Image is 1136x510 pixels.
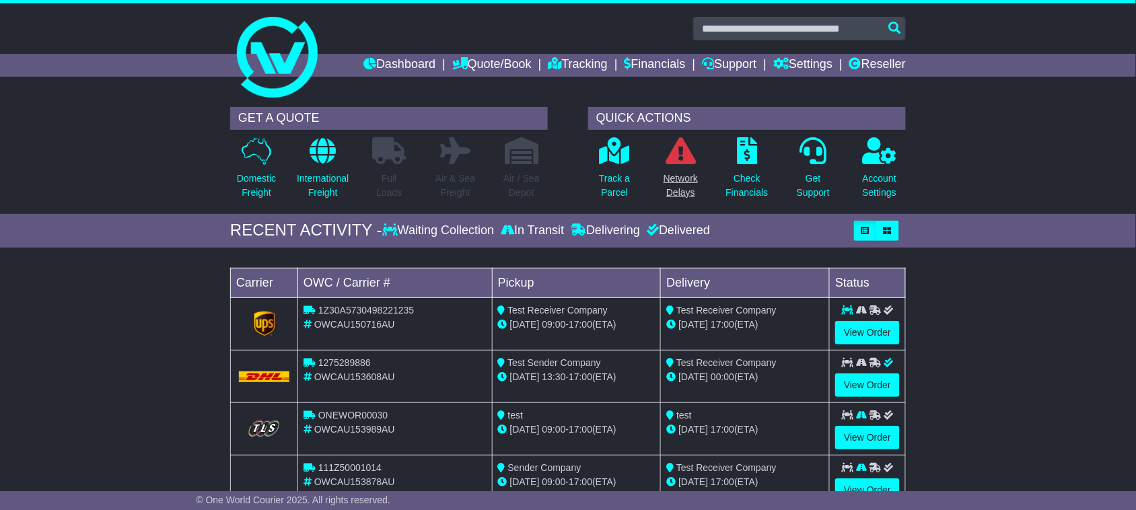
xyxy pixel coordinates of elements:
[664,172,698,200] p: Network Delays
[498,423,655,437] div: - (ETA)
[569,424,592,435] span: 17:00
[666,370,824,384] div: (ETA)
[661,268,830,297] td: Delivery
[318,462,382,473] span: 111Z50001014
[492,268,661,297] td: Pickup
[435,172,475,200] p: Air & Sea Freight
[510,319,540,330] span: [DATE]
[862,137,898,207] a: AccountSettings
[318,357,371,368] span: 1275289886
[296,137,349,207] a: InternationalFreight
[773,54,832,77] a: Settings
[510,424,540,435] span: [DATE]
[507,357,601,368] span: Test Sender Company
[231,268,298,297] td: Carrier
[678,371,708,382] span: [DATE]
[711,476,734,487] span: 17:00
[452,54,532,77] a: Quote/Book
[363,54,435,77] a: Dashboard
[236,137,277,207] a: DomesticFreight
[542,319,566,330] span: 09:00
[849,54,906,77] a: Reseller
[298,268,493,297] td: OWC / Carrier #
[508,410,524,421] span: test
[599,172,630,200] p: Track a Parcel
[196,495,390,505] span: © One World Courier 2025. All rights reserved.
[676,305,777,316] span: Test Receiver Company
[676,410,692,421] span: test
[297,172,349,200] p: International Freight
[678,476,708,487] span: [DATE]
[237,172,276,200] p: Domestic Freight
[676,357,777,368] span: Test Receiver Company
[863,172,897,200] p: Account Settings
[510,476,540,487] span: [DATE]
[625,54,686,77] a: Financials
[259,476,270,487] img: StarTrack.png
[796,137,830,207] a: GetSupport
[314,371,395,382] span: OWCAU153608AU
[666,475,824,489] div: (ETA)
[835,321,900,344] a: View Order
[711,424,734,435] span: 17:00
[702,54,756,77] a: Support
[239,418,289,439] img: GetCarrierServiceLogo
[643,223,710,238] div: Delivered
[548,54,608,77] a: Tracking
[588,107,906,130] div: QUICK ACTIONS
[508,462,581,473] span: Sender Company
[726,172,769,200] p: Check Financials
[230,221,382,240] div: RECENT ACTIVITY -
[382,223,497,238] div: Waiting Collection
[678,424,708,435] span: [DATE]
[678,319,708,330] span: [DATE]
[835,373,900,397] a: View Order
[314,319,395,330] span: OWCAU150716AU
[835,478,900,502] a: View Order
[835,426,900,449] a: View Order
[569,319,592,330] span: 17:00
[498,318,655,332] div: - (ETA)
[830,268,906,297] td: Status
[663,137,699,207] a: NetworkDelays
[314,424,395,435] span: OWCAU153989AU
[542,476,566,487] span: 09:00
[598,137,631,207] a: Track aParcel
[666,318,824,332] div: (ETA)
[725,137,769,207] a: CheckFinancials
[567,223,643,238] div: Delivering
[542,424,566,435] span: 09:00
[711,371,734,382] span: 00:00
[797,172,830,200] p: Get Support
[497,223,567,238] div: In Transit
[230,107,548,130] div: GET A QUOTE
[542,371,566,382] span: 13:30
[569,476,592,487] span: 17:00
[318,410,388,421] span: ONEWOR00030
[372,172,406,200] p: Full Loads
[569,371,592,382] span: 17:00
[510,371,540,382] span: [DATE]
[498,370,655,384] div: - (ETA)
[314,476,395,487] span: OWCAU153878AU
[498,475,655,489] div: - (ETA)
[711,319,734,330] span: 17:00
[666,423,824,437] div: (ETA)
[503,172,540,200] p: Air / Sea Depot
[318,305,414,316] span: 1Z30A5730498221235
[251,310,278,337] img: UPS.png
[507,305,608,316] span: Test Receiver Company
[239,371,289,382] img: DHL.png
[676,462,777,473] span: Test Receiver Company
